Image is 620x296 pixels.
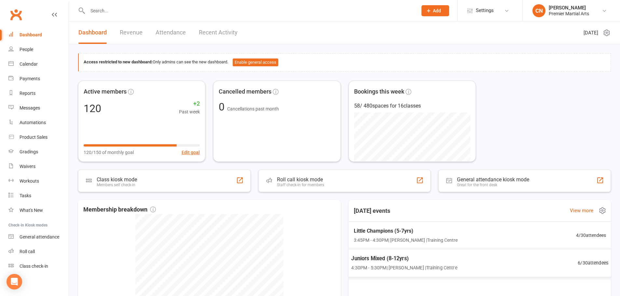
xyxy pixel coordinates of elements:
[219,101,227,113] span: 0
[8,244,69,259] a: Roll call
[83,205,156,214] span: Membership breakdown
[20,208,43,213] div: What's New
[20,234,59,239] div: General attendance
[576,232,606,239] span: 4 / 30 attendees
[532,4,545,17] div: CN
[8,101,69,115] a: Messages
[8,159,69,174] a: Waivers
[8,57,69,71] a: Calendar
[8,130,69,145] a: Product Sales
[457,176,529,183] div: General attendance kiosk mode
[351,254,457,263] span: Juniors Mixed (8-12yrs)
[84,59,153,64] strong: Access restricted to new dashboard:
[353,227,457,235] span: Little Champions (5-7yrs)
[20,164,35,169] div: Waivers
[182,149,200,156] button: Edit goal
[120,21,143,44] a: Revenue
[8,259,69,274] a: Class kiosk mode
[20,91,35,96] div: Reports
[20,32,42,37] div: Dashboard
[8,6,24,23] a: Clubworx
[8,230,69,244] a: General attendance kiosk mode
[20,61,38,67] div: Calendar
[349,205,395,217] h3: [DATE] events
[219,87,271,97] span: Cancelled members
[227,106,279,111] span: Cancellations past month
[8,42,69,57] a: People
[421,5,449,16] button: Add
[8,71,69,86] a: Payments
[20,149,38,154] div: Gradings
[277,176,324,183] div: Roll call kiosk mode
[584,29,598,37] span: [DATE]
[8,86,69,101] a: Reports
[354,87,404,97] span: Bookings this week
[7,274,22,290] div: Open Intercom Messenger
[578,259,608,267] span: 6 / 30 attendees
[84,149,134,156] span: 120/150 of monthly goal
[476,3,494,18] span: Settings
[84,58,606,66] div: Only admins can see the new dashboard.
[199,21,238,44] a: Recent Activity
[179,99,200,109] span: +2
[84,103,101,114] div: 120
[20,249,35,254] div: Roll call
[84,87,127,97] span: Active members
[78,21,107,44] a: Dashboard
[457,183,529,187] div: Great for the front desk
[277,183,324,187] div: Staff check-in for members
[8,28,69,42] a: Dashboard
[549,5,589,11] div: [PERSON_NAME]
[433,8,441,13] span: Add
[20,178,39,184] div: Workouts
[570,207,593,214] a: View more
[20,47,33,52] div: People
[20,76,40,81] div: Payments
[156,21,186,44] a: Attendance
[8,203,69,218] a: What's New
[351,264,457,272] span: 4:30PM - 5:30PM | [PERSON_NAME] | Training Centre
[97,183,137,187] div: Members self check-in
[8,145,69,159] a: Gradings
[20,193,31,198] div: Tasks
[233,58,278,66] button: Enable general access
[354,102,470,110] div: 58 / 480 spaces for 16 classes
[8,115,69,130] a: Automations
[549,11,589,17] div: Premier Martial Arts
[86,6,413,15] input: Search...
[20,135,48,140] div: Product Sales
[97,176,137,183] div: Class kiosk mode
[20,120,46,125] div: Automations
[353,237,457,244] span: 3:45PM - 4:30PM | [PERSON_NAME] | Training Centre
[8,188,69,203] a: Tasks
[20,105,40,110] div: Messages
[8,174,69,188] a: Workouts
[20,264,48,269] div: Class check-in
[179,108,200,115] span: Past week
